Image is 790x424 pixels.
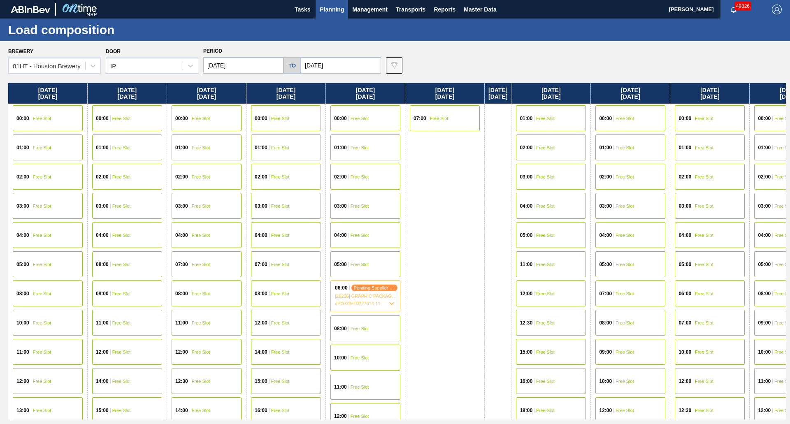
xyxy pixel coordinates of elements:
[464,5,496,14] span: Master Data
[192,350,210,354] span: Free Slot
[351,116,369,121] span: Free Slot
[520,320,532,325] span: 12:30
[758,233,771,238] span: 04:00
[175,320,188,325] span: 11:00
[255,262,267,267] span: 07:00
[96,116,109,121] span: 00:00
[271,174,290,179] span: Free Slot
[536,233,555,238] span: Free Slot
[334,414,347,419] span: 12:00
[192,262,210,267] span: Free Slot
[520,262,532,267] span: 11:00
[678,408,691,413] span: 12:30
[351,145,369,150] span: Free Slot
[110,63,116,70] div: IP
[335,294,397,299] span: [20236] GRAPHIC PACKAGING INTERNATIONA - 0008221069
[16,262,29,267] span: 05:00
[536,174,555,179] span: Free Slot
[33,262,51,267] span: Free Slot
[520,350,532,354] span: 15:00
[599,291,612,296] span: 07:00
[175,174,188,179] span: 02:00
[33,145,51,150] span: Free Slot
[246,83,325,104] div: [DATE] [DATE]
[599,174,612,179] span: 02:00
[175,291,188,296] span: 08:00
[386,57,402,74] button: icon-filter-gray
[758,174,771,179] span: 02:00
[520,291,532,296] span: 12:00
[758,408,771,413] span: 12:00
[434,5,455,14] span: Reports
[536,204,555,209] span: Free Slot
[758,145,771,150] span: 01:00
[175,262,188,267] span: 07:00
[33,116,51,121] span: Free Slot
[334,326,347,331] span: 08:00
[167,83,246,104] div: [DATE] [DATE]
[33,408,51,413] span: Free Slot
[192,174,210,179] span: Free Slot
[591,83,670,104] div: [DATE] [DATE]
[255,291,267,296] span: 08:00
[351,385,369,389] span: Free Slot
[334,145,347,150] span: 01:00
[520,174,532,179] span: 03:00
[16,379,29,384] span: 12:00
[758,262,771,267] span: 05:00
[96,379,109,384] span: 14:00
[678,116,691,121] span: 00:00
[520,204,532,209] span: 04:00
[33,174,51,179] span: Free Slot
[334,385,347,389] span: 11:00
[351,262,369,267] span: Free Slot
[271,291,290,296] span: Free Slot
[599,350,612,354] span: 09:00
[678,233,691,238] span: 04:00
[414,116,426,121] span: 07:00
[16,204,29,209] span: 03:00
[33,233,51,238] span: Free Slot
[112,233,131,238] span: Free Slot
[271,204,290,209] span: Free Slot
[16,145,29,150] span: 01:00
[33,291,51,296] span: Free Slot
[96,204,109,209] span: 03:00
[351,326,369,331] span: Free Slot
[175,116,188,121] span: 00:00
[112,204,131,209] span: Free Slot
[175,145,188,150] span: 01:00
[695,204,713,209] span: Free Slot
[96,174,109,179] span: 02:00
[734,2,751,11] span: 49826
[695,379,713,384] span: Free Slot
[192,291,210,296] span: Free Slot
[352,5,388,14] span: Management
[678,262,691,267] span: 05:00
[112,320,131,325] span: Free Slot
[326,83,405,104] div: [DATE] [DATE]
[695,350,713,354] span: Free Slot
[175,379,188,384] span: 12:30
[255,145,267,150] span: 01:00
[520,408,532,413] span: 18:00
[616,262,634,267] span: Free Slot
[616,320,634,325] span: Free Slot
[112,291,131,296] span: Free Slot
[255,350,267,354] span: 14:00
[616,174,634,179] span: Free Slot
[758,379,771,384] span: 11:00
[599,320,612,325] span: 08:00
[8,25,154,35] h1: Load composition
[695,116,713,121] span: Free Slot
[772,5,782,14] img: Logout
[271,379,290,384] span: Free Slot
[271,320,290,325] span: Free Slot
[599,408,612,413] span: 12:00
[96,320,109,325] span: 11:00
[616,350,634,354] span: Free Slot
[520,145,532,150] span: 02:00
[354,285,395,290] span: pending supplier review
[334,233,347,238] span: 04:00
[16,291,29,296] span: 08:00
